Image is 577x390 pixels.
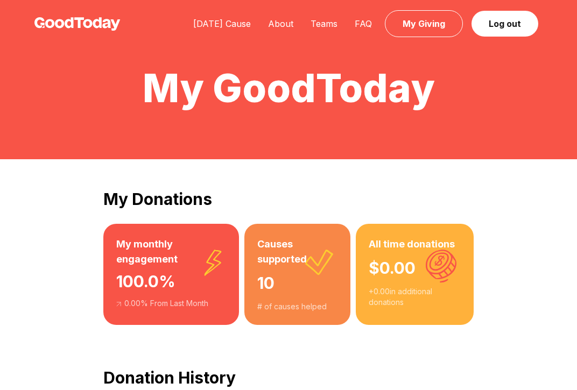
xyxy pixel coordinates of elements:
h3: All time donations [369,237,461,252]
div: 100.0 % [116,267,226,298]
h2: Donation History [103,368,474,387]
a: Log out [472,11,538,37]
h3: My monthly engagement [116,237,226,267]
a: About [259,18,302,29]
div: $ 0.00 [369,252,461,286]
div: 0.00 % From Last Month [116,298,226,309]
a: FAQ [346,18,381,29]
a: My Giving [385,10,463,37]
div: 10 [257,267,337,301]
a: [DATE] Cause [185,18,259,29]
a: Teams [302,18,346,29]
h3: Causes supported [257,237,337,267]
img: GoodToday [34,17,121,31]
div: # of causes helped [257,301,337,312]
h2: My Donations [103,189,474,209]
div: + 0.00 in additional donations [369,286,461,308]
